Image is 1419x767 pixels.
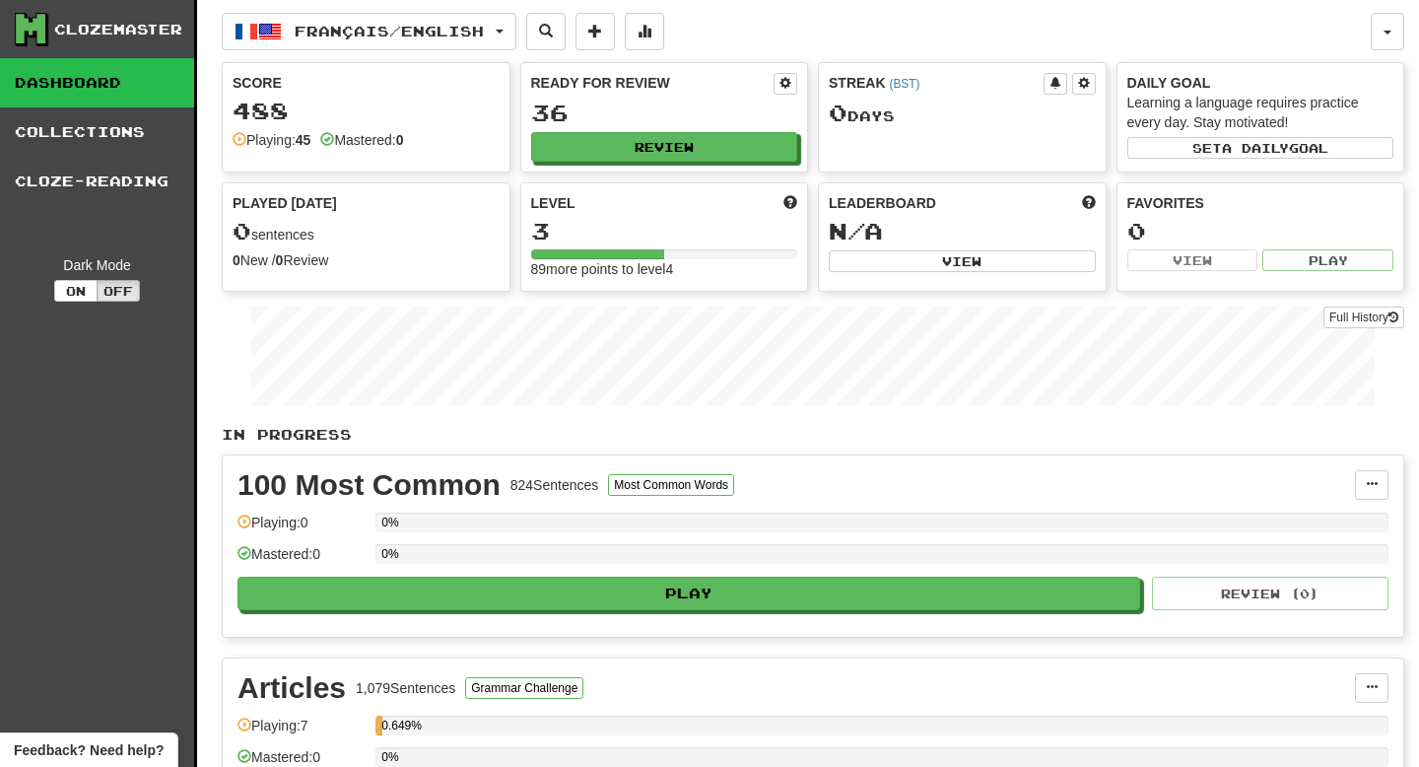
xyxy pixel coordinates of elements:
[625,13,664,50] button: More stats
[54,280,98,302] button: On
[237,577,1140,610] button: Play
[356,678,455,698] div: 1,079 Sentences
[233,250,500,270] div: New / Review
[1127,73,1394,93] div: Daily Goal
[15,255,179,275] div: Dark Mode
[222,13,516,50] button: Français/English
[889,77,919,91] a: (BST)
[233,130,310,150] div: Playing:
[14,740,164,760] span: Open feedback widget
[233,99,500,123] div: 488
[222,425,1404,445] p: In Progress
[1127,137,1394,159] button: Seta dailygoal
[829,101,1096,126] div: Day s
[531,132,798,162] button: Review
[575,13,615,50] button: Add sentence to collection
[829,217,883,244] span: N/A
[531,73,775,93] div: Ready for Review
[829,73,1044,93] div: Streak
[531,193,575,213] span: Level
[465,677,583,699] button: Grammar Challenge
[1222,141,1289,155] span: a daily
[237,544,366,577] div: Mastered: 0
[608,474,734,496] button: Most Common Words
[233,252,240,268] strong: 0
[531,101,798,125] div: 36
[233,217,251,244] span: 0
[276,252,284,268] strong: 0
[320,130,403,150] div: Mastered:
[1262,249,1393,271] button: Play
[1082,193,1096,213] span: This week in points, UTC
[233,219,500,244] div: sentences
[97,280,140,302] button: Off
[233,73,500,93] div: Score
[531,259,798,279] div: 89 more points to level 4
[237,673,346,703] div: Articles
[531,219,798,244] div: 3
[829,250,1096,272] button: View
[295,23,484,39] span: Français / English
[526,13,566,50] button: Search sentences
[1127,249,1258,271] button: View
[1152,577,1388,610] button: Review (0)
[237,470,501,500] div: 100 Most Common
[510,475,599,495] div: 824 Sentences
[396,132,404,148] strong: 0
[1323,307,1404,328] a: Full History
[1127,93,1394,132] div: Learning a language requires practice every day. Stay motivated!
[237,716,366,748] div: Playing: 7
[237,513,366,545] div: Playing: 0
[54,20,182,39] div: Clozemaster
[829,99,847,126] span: 0
[783,193,797,213] span: Score more points to level up
[233,193,337,213] span: Played [DATE]
[296,132,311,148] strong: 45
[1127,219,1394,244] div: 0
[829,193,936,213] span: Leaderboard
[1127,193,1394,213] div: Favorites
